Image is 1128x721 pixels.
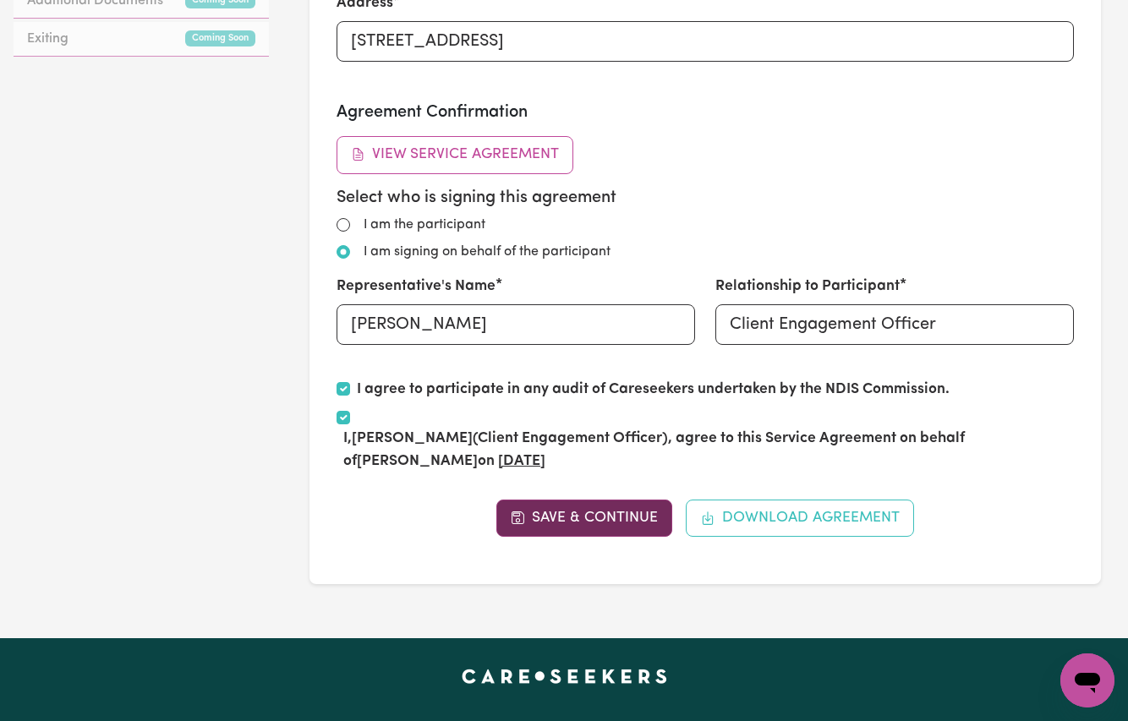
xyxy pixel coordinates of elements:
small: Coming Soon [185,30,255,46]
button: Save & Continue [496,500,673,537]
label: I am the participant [364,215,485,235]
label: I, (Client Engagement Officer) , agree to this Service Agreement on behalf of on [343,428,1075,472]
button: Download Agreement [686,500,914,537]
a: ExitingComing Soon [14,22,269,57]
label: Representative's Name [337,276,496,298]
h5: Select who is signing this agreement [337,188,1075,208]
strong: [PERSON_NAME] [357,454,478,468]
button: View Service Agreement [337,136,574,173]
span: Exiting [27,29,68,49]
u: [DATE] [498,454,545,468]
iframe: Button to launch messaging window [1060,653,1114,707]
h3: Agreement Confirmation [337,102,1075,123]
label: Relationship to Participant [715,276,900,298]
label: I am signing on behalf of the participant [364,242,611,262]
a: Careseekers home page [462,669,667,682]
strong: [PERSON_NAME] [352,431,473,445]
label: I agree to participate in any audit of Careseekers undertaken by the NDIS Commission. [357,379,950,401]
